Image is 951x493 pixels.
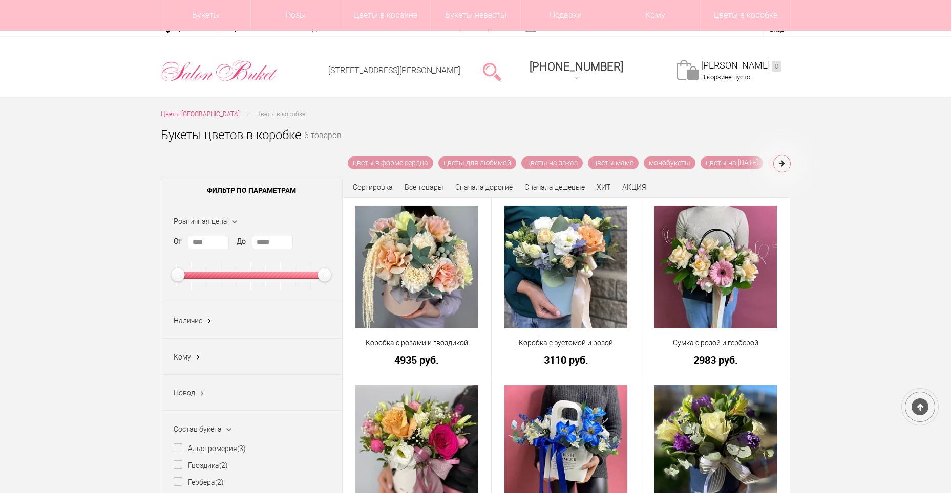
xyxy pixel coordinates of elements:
a: цветы в форме сердца [348,156,433,169]
span: Цветы [GEOGRAPHIC_DATA] [161,110,240,118]
a: Коробка с розами и гвоздикой [349,338,485,348]
a: 4935 руб. [349,354,485,365]
a: Сначала дорогие [455,183,513,191]
a: [STREET_ADDRESS][PERSON_NAME] [328,65,460,75]
span: Розничная цена [174,217,227,226]
a: цветы на [DATE] [701,156,763,169]
span: Кому [174,353,191,361]
span: Цветы в коробке [256,110,305,118]
a: [PERSON_NAME] [701,60,781,72]
span: Фильтр по параметрам [161,177,342,203]
img: Коробка с эустомой и розой [504,206,627,328]
span: В корзине пусто [701,73,750,81]
img: Сумка с розой и герберой [654,206,777,328]
ins: (2) [219,461,228,469]
span: Повод [174,389,195,397]
label: Альстромерия [174,443,246,454]
ins: 0 [772,61,781,72]
h1: Букеты цветов в коробке [161,126,301,144]
small: 6 товаров [304,132,342,156]
a: цветы маме [588,156,639,169]
a: цветы для любимой [438,156,516,169]
span: Сортировка [353,183,393,191]
label: От [174,236,182,247]
a: Сначала дешевые [524,183,585,191]
label: До [237,236,246,247]
ins: (2) [215,478,224,486]
a: 2983 руб. [648,354,784,365]
a: [PHONE_NUMBER] [523,57,629,86]
span: Состав букета [174,425,222,433]
span: Наличие [174,317,202,325]
ins: (3) [237,444,246,453]
span: [PHONE_NUMBER] [530,60,623,73]
label: Гвоздика [174,460,228,471]
a: Сумка с розой и герберой [648,338,784,348]
a: Все товары [405,183,443,191]
a: цветы учителю [768,156,829,169]
a: цветы на заказ [521,156,583,169]
a: Цветы [GEOGRAPHIC_DATA] [161,109,240,120]
label: Гербера [174,477,224,488]
a: 3110 руб. [498,354,634,365]
a: ХИТ [597,183,610,191]
a: АКЦИЯ [622,183,646,191]
a: монобукеты [644,156,695,169]
a: Коробка с эустомой и розой [498,338,634,348]
img: Коробка с розами и гвоздикой [355,206,478,328]
img: Цветы Нижний Новгород [161,58,278,84]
